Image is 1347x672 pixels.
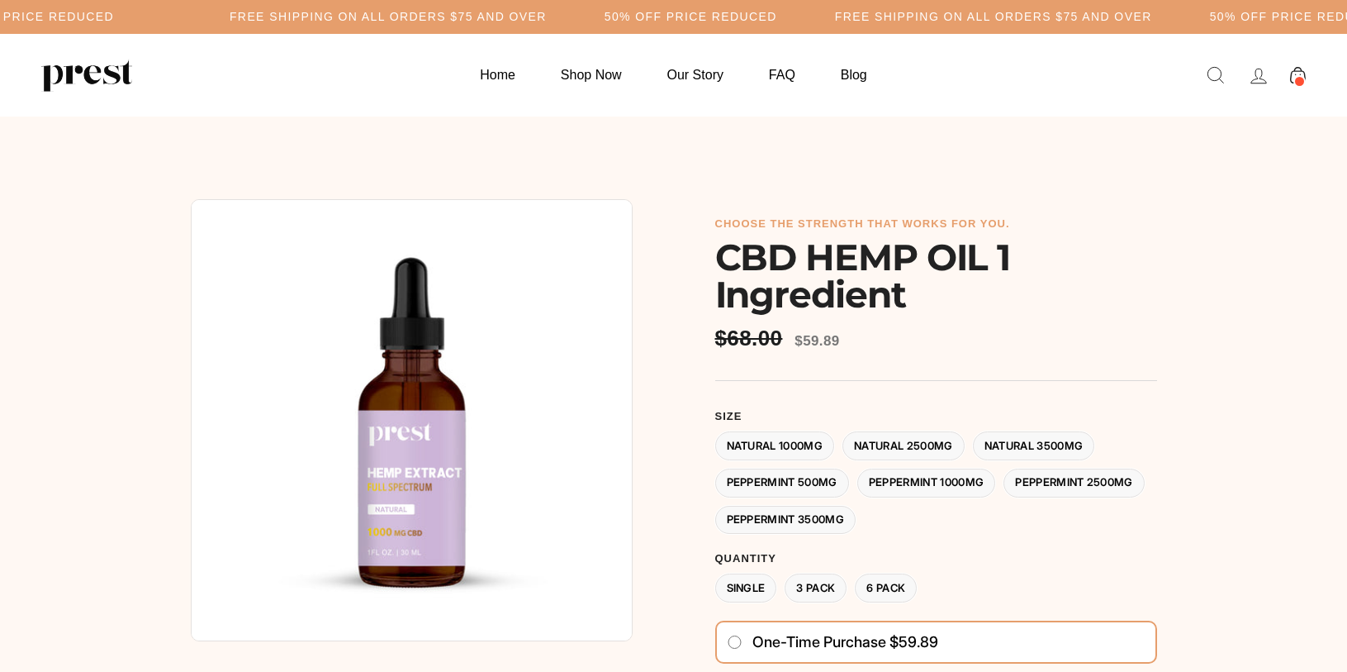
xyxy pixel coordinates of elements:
a: Home [459,59,536,91]
label: Natural 1000MG [715,431,835,460]
label: Natural 3500MG [973,431,1095,460]
a: Our Story [647,59,744,91]
h5: 50% OFF PRICE REDUCED [605,10,777,24]
label: Natural 2500MG [842,431,965,460]
h1: CBD HEMP OIL 1 Ingredient [715,239,1157,313]
h5: Free Shipping on all orders $75 and over [835,10,1152,24]
span: $68.00 [715,326,787,351]
label: Quantity [715,552,1157,565]
label: Peppermint 500MG [715,469,849,498]
img: PREST ORGANICS [41,59,132,92]
label: Peppermint 1000MG [857,469,996,498]
h6: choose the strength that works for you. [715,217,1157,231]
label: 6 Pack [855,574,917,603]
input: One-time purchase $59.89 [727,636,742,649]
label: Single [715,574,777,603]
label: Size [715,410,1157,423]
span: $59.89 [794,333,839,349]
a: Shop Now [540,59,643,91]
a: FAQ [748,59,816,91]
h5: Free Shipping on all orders $75 and over [230,10,547,24]
label: Peppermint 2500MG [1003,469,1145,498]
label: 3 Pack [785,574,847,603]
span: One-time purchase $59.89 [752,633,938,651]
ul: Primary [459,59,887,91]
img: CBD HEMP OIL 1 Ingredient [191,199,633,641]
a: Blog [820,59,888,91]
label: Peppermint 3500MG [715,506,856,535]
